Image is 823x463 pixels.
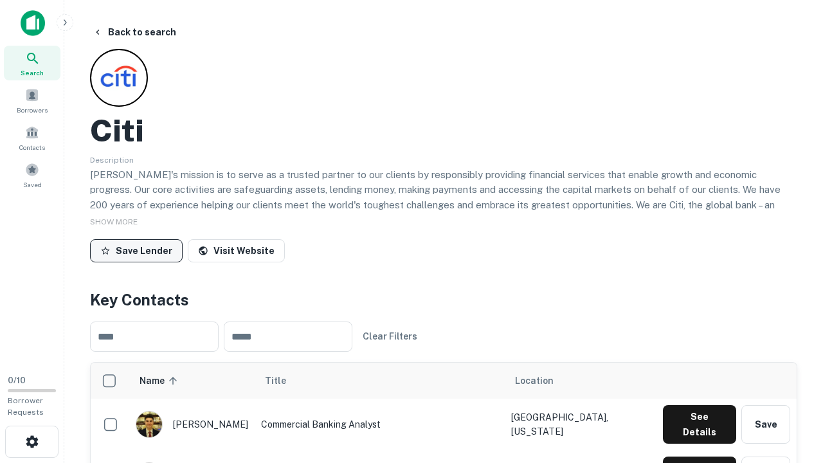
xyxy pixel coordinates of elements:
span: 0 / 10 [8,376,26,385]
span: Name [140,373,181,388]
span: Title [265,373,303,388]
th: Name [129,363,255,399]
img: capitalize-icon.png [21,10,45,36]
h4: Key Contacts [90,288,797,311]
a: Saved [4,158,60,192]
a: Visit Website [188,239,285,262]
a: Borrowers [4,83,60,118]
span: Saved [23,179,42,190]
button: Back to search [87,21,181,44]
p: [PERSON_NAME]'s mission is to serve as a trusted partner to our clients by responsibly providing ... [90,167,797,243]
a: Contacts [4,120,60,155]
span: Description [90,156,134,165]
iframe: Chat Widget [759,360,823,422]
td: [GEOGRAPHIC_DATA], [US_STATE] [505,399,656,450]
button: See Details [663,405,736,444]
span: Search [21,68,44,78]
th: Title [255,363,505,399]
button: Clear Filters [357,325,422,348]
td: Commercial Banking Analyst [255,399,505,450]
span: Borrower Requests [8,396,44,417]
span: SHOW MORE [90,217,138,226]
div: [PERSON_NAME] [136,411,248,438]
a: Search [4,46,60,80]
th: Location [505,363,656,399]
span: Contacts [19,142,45,152]
button: Save Lender [90,239,183,262]
span: Borrowers [17,105,48,115]
span: Location [515,373,554,388]
h2: Citi [90,112,144,149]
button: Save [741,405,790,444]
img: 1753279374948 [136,412,162,437]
